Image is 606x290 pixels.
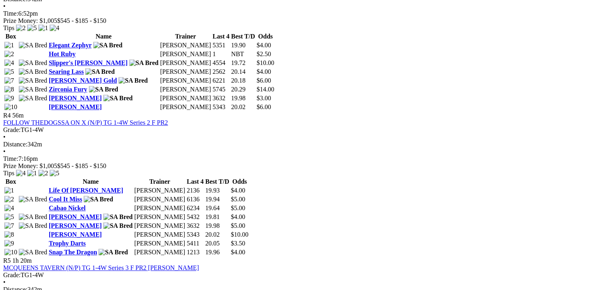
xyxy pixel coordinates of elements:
[12,112,24,119] span: 56m
[205,231,230,239] td: 20.02
[4,42,14,49] img: 1
[160,103,211,111] td: [PERSON_NAME]
[257,68,271,75] span: $4.00
[4,231,14,238] img: 8
[19,213,47,221] img: SA Bred
[49,59,128,66] a: Slipper's [PERSON_NAME]
[231,103,256,111] td: 20.02
[19,68,47,75] img: SA Bred
[231,50,256,58] td: NBT
[3,148,6,155] span: •
[231,77,256,85] td: 20.18
[3,141,603,148] div: 342m
[3,264,199,271] a: MCQUEENS TAVERN (N/P) TG 1-4W Series 3 F PR2 [PERSON_NAME]
[49,51,76,57] a: Hot Ruby
[4,77,14,84] img: 7
[186,248,204,256] td: 1213
[231,213,245,220] span: $4.00
[212,50,230,58] td: 1
[160,32,211,41] th: Trainer
[205,195,230,203] td: 19.94
[231,222,245,229] span: $5.00
[85,68,115,75] img: SA Bred
[4,86,14,93] img: 8
[3,3,6,10] span: •
[48,178,133,186] th: Name
[134,195,185,203] td: [PERSON_NAME]
[4,187,14,194] img: 1
[134,222,185,230] td: [PERSON_NAME]
[205,178,230,186] th: Best T/D
[49,205,86,211] a: Cabao Nickel
[212,103,230,111] td: 5343
[4,51,14,58] img: 2
[231,32,256,41] th: Best T/D
[99,249,128,256] img: SA Bred
[19,77,47,84] img: SA Bred
[19,59,47,67] img: SA Bred
[231,59,256,67] td: 19.72
[19,86,47,93] img: SA Bred
[134,248,185,256] td: [PERSON_NAME]
[49,86,87,93] a: Zirconia Fury
[6,178,16,185] span: Box
[257,42,271,49] span: $4.00
[12,257,32,264] span: 1h 20m
[4,213,14,221] img: 5
[3,112,11,119] span: R4
[27,170,37,177] img: 1
[93,42,123,49] img: SA Bred
[205,213,230,221] td: 19.81
[186,178,204,186] th: Last 4
[3,134,6,140] span: •
[3,272,603,279] div: TG1-4W
[3,257,11,264] span: R5
[3,279,6,286] span: •
[231,196,245,203] span: $5.00
[3,155,603,162] div: 7:16pm
[3,126,21,133] span: Grade:
[134,187,185,195] td: [PERSON_NAME]
[134,231,185,239] td: [PERSON_NAME]
[4,240,14,247] img: 9
[186,213,204,221] td: 5432
[231,231,248,238] span: $10.00
[19,196,47,203] img: SA Bred
[3,24,14,31] span: Tips
[38,24,48,32] img: 1
[4,103,17,111] img: 10
[231,41,256,49] td: 19.90
[134,204,185,212] td: [PERSON_NAME]
[231,85,256,93] td: 20.29
[19,222,47,229] img: SA Bred
[49,68,84,75] a: Searing Lass
[212,32,230,41] th: Last 4
[205,204,230,212] td: 19.64
[27,24,37,32] img: 5
[186,187,204,195] td: 2136
[19,95,47,102] img: SA Bred
[257,95,271,101] span: $3.00
[3,17,603,24] div: Prize Money: $1,005
[212,85,230,93] td: 5745
[16,24,26,32] img: 2
[103,222,133,229] img: SA Bred
[212,94,230,102] td: 3632
[160,85,211,93] td: [PERSON_NAME]
[3,10,18,17] span: Time:
[49,42,92,49] a: Elegant Zephyr
[160,59,211,67] td: [PERSON_NAME]
[212,59,230,67] td: 4554
[4,196,14,203] img: 2
[231,187,245,194] span: $4.00
[4,59,14,67] img: 4
[57,17,107,24] span: $545 - $185 - $150
[212,68,230,76] td: 2562
[49,249,97,256] a: Snap The Dragon
[160,77,211,85] td: [PERSON_NAME]
[230,178,249,186] th: Odds
[6,33,16,40] span: Box
[231,205,245,211] span: $5.00
[212,77,230,85] td: 6221
[160,94,211,102] td: [PERSON_NAME]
